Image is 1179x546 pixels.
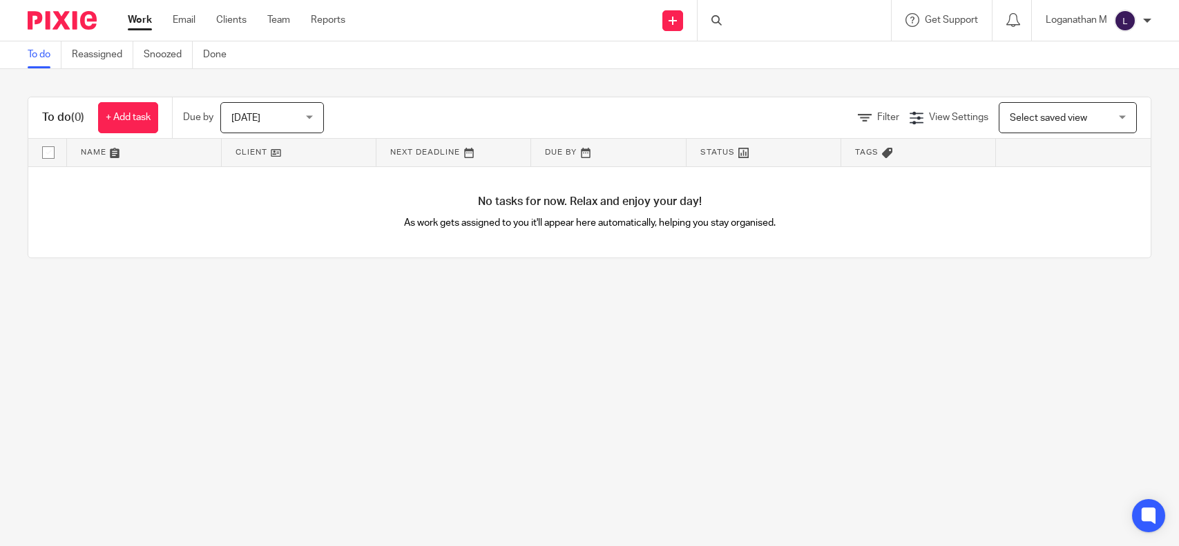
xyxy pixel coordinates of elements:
a: Team [267,13,290,27]
span: View Settings [929,113,988,122]
span: Select saved view [1010,113,1087,123]
span: [DATE] [231,113,260,123]
p: Due by [183,110,213,124]
img: Pixie [28,11,97,30]
a: Clients [216,13,247,27]
span: Get Support [925,15,978,25]
a: Reports [311,13,345,27]
span: (0) [71,112,84,123]
a: Work [128,13,152,27]
h1: To do [42,110,84,125]
a: To do [28,41,61,68]
span: Filter [877,113,899,122]
p: As work gets assigned to you it'll appear here automatically, helping you stay organised. [309,216,870,230]
a: + Add task [98,102,158,133]
span: Tags [855,148,879,156]
img: svg%3E [1114,10,1136,32]
a: Done [203,41,237,68]
h4: No tasks for now. Relax and enjoy your day! [28,195,1151,209]
a: Email [173,13,195,27]
a: Snoozed [144,41,193,68]
p: Loganathan M [1046,13,1107,27]
a: Reassigned [72,41,133,68]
